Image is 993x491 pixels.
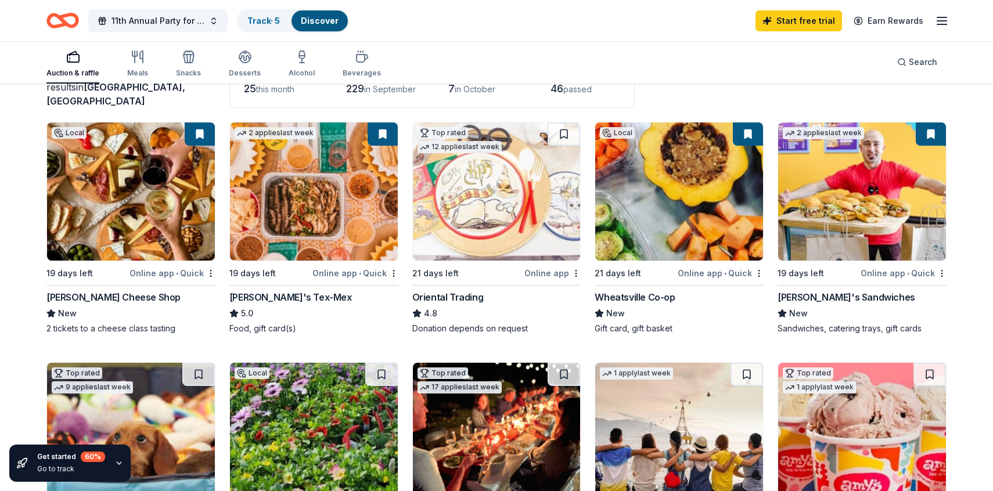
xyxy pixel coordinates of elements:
[778,323,947,334] div: Sandwiches, catering trays, gift cards
[600,127,635,139] div: Local
[346,82,364,95] span: 229
[176,45,201,84] button: Snacks
[46,122,215,334] a: Image for Antonelli's Cheese ShopLocal19 days leftOnline app•Quick[PERSON_NAME] Cheese ShopNew2 t...
[343,45,381,84] button: Beverages
[247,16,280,26] a: Track· 5
[52,127,87,139] div: Local
[46,290,181,304] div: [PERSON_NAME] Cheese Shop
[343,68,381,78] div: Beverages
[789,306,808,320] span: New
[412,122,581,334] a: Image for Oriental TradingTop rated12 applieslast week21 days leftOnline appOriental Trading4.8Do...
[289,68,315,78] div: Alcohol
[46,266,93,280] div: 19 days left
[46,7,79,34] a: Home
[176,269,178,278] span: •
[413,122,581,261] img: Image for Oriental Trading
[595,290,675,304] div: Wheatsville Co-op
[312,266,398,280] div: Online app Quick
[229,68,261,78] div: Desserts
[783,127,864,139] div: 2 applies last week
[606,306,625,320] span: New
[783,367,833,379] div: Top rated
[778,290,915,304] div: [PERSON_NAME]'s Sandwiches
[37,464,105,474] div: Go to track
[88,9,228,33] button: 11th Annual Party for the Parks
[52,367,102,379] div: Top rated
[778,266,824,280] div: 19 days left
[755,10,842,31] a: Start free trial
[111,14,204,28] span: 11th Annual Party for the Parks
[289,45,315,84] button: Alcohol
[46,45,99,84] button: Auction & raffle
[47,122,215,261] img: Image for Antonelli's Cheese Shop
[724,269,726,278] span: •
[783,381,856,393] div: 1 apply last week
[600,367,673,380] div: 1 apply last week
[229,122,398,334] a: Image for Chuy's Tex-Mex2 applieslast week19 days leftOnline app•Quick[PERSON_NAME]'s Tex-Mex5.0F...
[418,141,502,153] div: 12 applies last week
[778,122,946,261] img: Image for Ike's Sandwiches
[412,323,581,334] div: Donation depends on request
[448,82,455,95] span: 7
[237,9,349,33] button: Track· 5Discover
[418,367,468,379] div: Top rated
[229,266,276,280] div: 19 days left
[359,269,361,278] span: •
[58,306,77,320] span: New
[455,84,495,94] span: in October
[176,68,201,78] div: Snacks
[778,122,947,334] a: Image for Ike's Sandwiches2 applieslast week19 days leftOnline app•Quick[PERSON_NAME]'s Sandwiche...
[595,122,763,261] img: Image for Wheatsville Co-op
[235,367,269,379] div: Local
[235,127,316,139] div: 2 applies last week
[909,55,937,69] span: Search
[418,381,502,393] div: 17 applies last week
[595,323,764,334] div: Gift card, gift basket
[230,122,398,261] img: Image for Chuy's Tex-Mex
[81,452,105,462] div: 60 %
[595,266,641,280] div: 21 days left
[907,269,909,278] span: •
[241,306,253,320] span: 5.0
[595,122,764,334] a: Image for Wheatsville Co-opLocal21 days leftOnline app•QuickWheatsville Co-opNewGift card, gift b...
[412,290,484,304] div: Oriental Trading
[46,80,215,108] div: results
[129,266,215,280] div: Online app Quick
[418,127,468,139] div: Top rated
[861,266,947,280] div: Online app Quick
[424,306,437,320] span: 4.8
[229,323,398,334] div: Food, gift card(s)
[847,10,930,31] a: Earn Rewards
[46,323,215,334] div: 2 tickets to a cheese class tasting
[888,50,947,74] button: Search
[412,266,459,280] div: 21 days left
[229,45,261,84] button: Desserts
[256,84,294,94] span: this month
[524,266,581,280] div: Online app
[364,84,416,94] span: in September
[678,266,764,280] div: Online app Quick
[127,45,148,84] button: Meals
[551,82,563,95] span: 46
[127,68,148,78] div: Meals
[52,381,133,393] div: 9 applies last week
[301,16,339,26] a: Discover
[229,290,352,304] div: [PERSON_NAME]'s Tex-Mex
[244,82,256,95] span: 25
[46,68,99,78] div: Auction & raffle
[37,452,105,462] div: Get started
[563,84,592,94] span: passed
